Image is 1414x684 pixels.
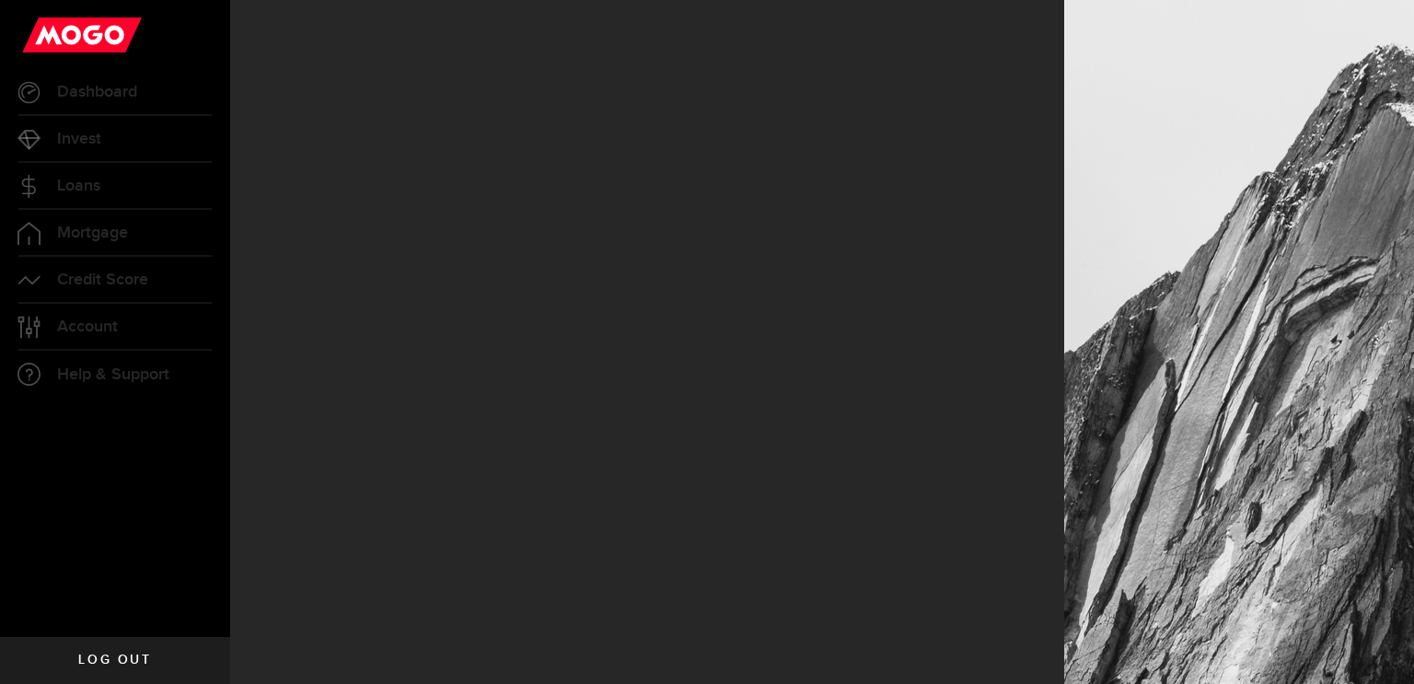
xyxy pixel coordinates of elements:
[57,272,148,288] span: Credit Score
[57,84,137,100] span: Dashboard
[57,225,128,241] span: Mortgage
[57,319,118,335] span: Account
[57,366,169,383] span: Help & Support
[78,654,151,667] span: Log out
[57,131,101,147] span: Invest
[57,178,100,194] span: Loans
